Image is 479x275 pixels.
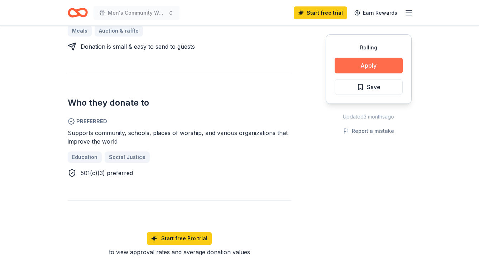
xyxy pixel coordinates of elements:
[81,42,195,51] div: Donation is small & easy to send to guests
[367,82,380,92] span: Save
[326,112,412,121] div: Updated 3 months ago
[68,25,92,37] a: Meals
[94,6,179,20] button: Men's Community Wellness
[343,127,394,135] button: Report a mistake
[109,153,145,161] span: Social Justice
[68,4,88,21] a: Home
[68,248,291,256] div: to view approval rates and average donation values
[68,151,102,163] a: Education
[81,169,133,177] span: 501(c)(3) preferred
[335,43,403,52] div: Rolling
[72,153,97,161] span: Education
[68,129,288,145] span: Supports community, schools, places of worship, and various organizations that improve the world
[350,6,402,19] a: Earn Rewards
[147,232,212,245] a: Start free Pro trial
[108,9,165,17] span: Men's Community Wellness
[294,6,347,19] a: Start free trial
[335,79,403,95] button: Save
[95,25,143,37] a: Auction & raffle
[105,151,150,163] a: Social Justice
[68,97,291,108] h2: Who they donate to
[68,117,291,126] span: Preferred
[335,58,403,73] button: Apply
